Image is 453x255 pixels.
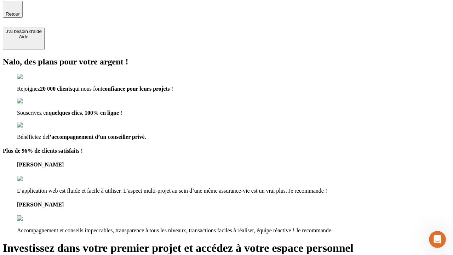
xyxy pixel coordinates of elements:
[48,110,122,116] span: quelques clics, 100% en ligne !
[17,161,450,168] h4: [PERSON_NAME]
[40,86,73,92] span: 20 000 clients
[17,134,48,140] span: Bénéficiez de
[429,231,446,248] iframe: Intercom live chat
[17,227,450,234] p: Accompagnement et conseils impeccables, transparence à tous les niveaux, transactions faciles à r...
[17,98,47,104] img: checkmark
[17,202,450,208] h4: [PERSON_NAME]
[3,242,450,255] h1: Investissez dans votre premier projet et accédez à votre espace personnel
[48,134,146,140] span: l’accompagnement d’un conseiller privé.
[3,148,450,154] h4: Plus de 96% de clients satisfaits !
[3,28,45,50] button: J’ai besoin d'aideAide
[17,74,47,80] img: checkmark
[6,34,42,39] div: Aide
[3,1,23,18] button: Retour
[6,11,20,17] span: Retour
[6,29,42,34] div: J’ai besoin d'aide
[17,110,48,116] span: Souscrivez en
[17,86,40,92] span: Rejoignez
[72,86,102,92] span: qui nous font
[17,176,52,182] img: reviews stars
[17,122,47,128] img: checkmark
[17,215,52,222] img: reviews stars
[102,86,173,92] span: confiance pour leurs projets !
[17,188,450,194] p: L’application web est fluide et facile à utiliser. L’aspect multi-projet au sein d’une même assur...
[3,57,450,67] h2: Nalo, des plans pour votre argent !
